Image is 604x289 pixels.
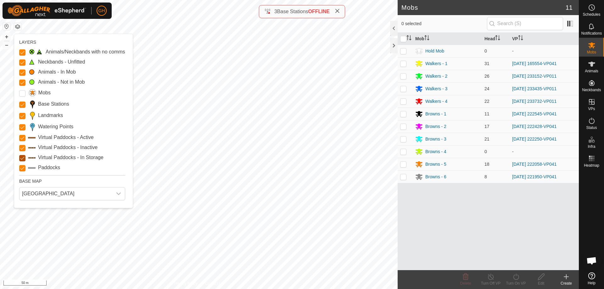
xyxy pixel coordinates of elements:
[425,73,447,80] div: Walkers - 2
[38,164,60,171] label: Paddocks
[425,86,447,92] div: Walkers - 3
[512,111,556,116] a: [DATE] 222545-VP041
[484,124,489,129] span: 17
[19,175,125,185] div: BASE MAP
[38,154,103,161] label: Virtual Paddocks - In Storage
[512,174,556,179] a: [DATE] 221950-VP041
[510,145,579,158] td: -
[510,33,579,45] th: VP
[401,4,566,11] h2: Mobs
[8,5,86,16] img: Gallagher Logo
[478,281,503,286] div: Turn Off VP
[413,33,482,45] th: Mob
[406,36,411,41] p-sorticon: Activate to sort
[38,58,85,66] label: Neckbands - Unfitted
[585,69,598,73] span: Animals
[512,124,556,129] a: [DATE] 222428-VP041
[518,36,523,41] p-sorticon: Activate to sort
[38,112,63,119] label: Landmarks
[484,111,489,116] span: 11
[112,187,125,200] div: dropdown trigger
[566,3,573,12] span: 11
[582,251,601,270] div: Open chat
[484,86,489,91] span: 24
[510,45,579,57] td: -
[528,281,554,286] div: Edit
[512,162,556,167] a: [DATE] 222058-VP041
[38,68,76,76] label: Animals - In Mob
[425,123,446,130] div: Browns - 2
[277,9,308,14] span: Base Stations
[38,78,85,86] label: Animals - Not in Mob
[425,48,444,54] div: Hold Mob
[425,98,447,105] div: Walkers - 4
[274,9,277,14] span: 3
[424,36,429,41] p-sorticon: Activate to sort
[425,111,446,117] div: Browns - 1
[512,99,556,104] a: [DATE] 233732-VP011
[425,60,447,67] div: Walkers - 1
[401,20,487,27] span: 0 selected
[425,161,446,168] div: Browns - 5
[460,281,471,286] span: Delete
[98,8,105,14] span: GH
[484,149,487,154] span: 0
[205,281,224,286] a: Contact Us
[38,123,73,131] label: Watering Points
[19,39,125,46] div: LAYERS
[308,9,330,14] span: OFFLINE
[512,136,556,142] a: [DATE] 222250-VP041
[38,134,94,141] label: Virtual Paddocks - Active
[487,17,563,30] input: Search (S)
[588,107,595,111] span: VPs
[512,61,556,66] a: [DATE] 165554-VP041
[586,126,597,130] span: Status
[588,281,596,285] span: Help
[587,50,596,54] span: Mobs
[20,187,112,200] span: New Zealand
[46,48,125,56] label: Animals/Neckbands with no comms
[512,86,556,91] a: [DATE] 233435-VP011
[588,145,595,148] span: Infra
[495,36,500,41] p-sorticon: Activate to sort
[583,13,600,16] span: Schedules
[581,31,602,35] span: Notifications
[3,41,10,49] button: –
[484,99,489,104] span: 22
[484,174,487,179] span: 8
[554,281,579,286] div: Create
[584,164,599,167] span: Heatmap
[425,148,446,155] div: Browns - 4
[503,281,528,286] div: Turn On VP
[512,74,556,79] a: [DATE] 233152-VP011
[484,74,489,79] span: 26
[484,136,489,142] span: 21
[484,48,487,53] span: 0
[38,100,69,108] label: Base Stations
[3,23,10,30] button: Reset Map
[14,23,21,31] button: Map Layers
[582,88,601,92] span: Neckbands
[174,281,198,286] a: Privacy Policy
[3,33,10,41] button: +
[484,61,489,66] span: 31
[579,270,604,287] a: Help
[484,162,489,167] span: 18
[425,174,446,180] div: Browns - 6
[425,136,446,142] div: Browns - 3
[482,33,510,45] th: Head
[38,89,51,97] label: Mobs
[38,144,98,151] label: Virtual Paddocks - Inactive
